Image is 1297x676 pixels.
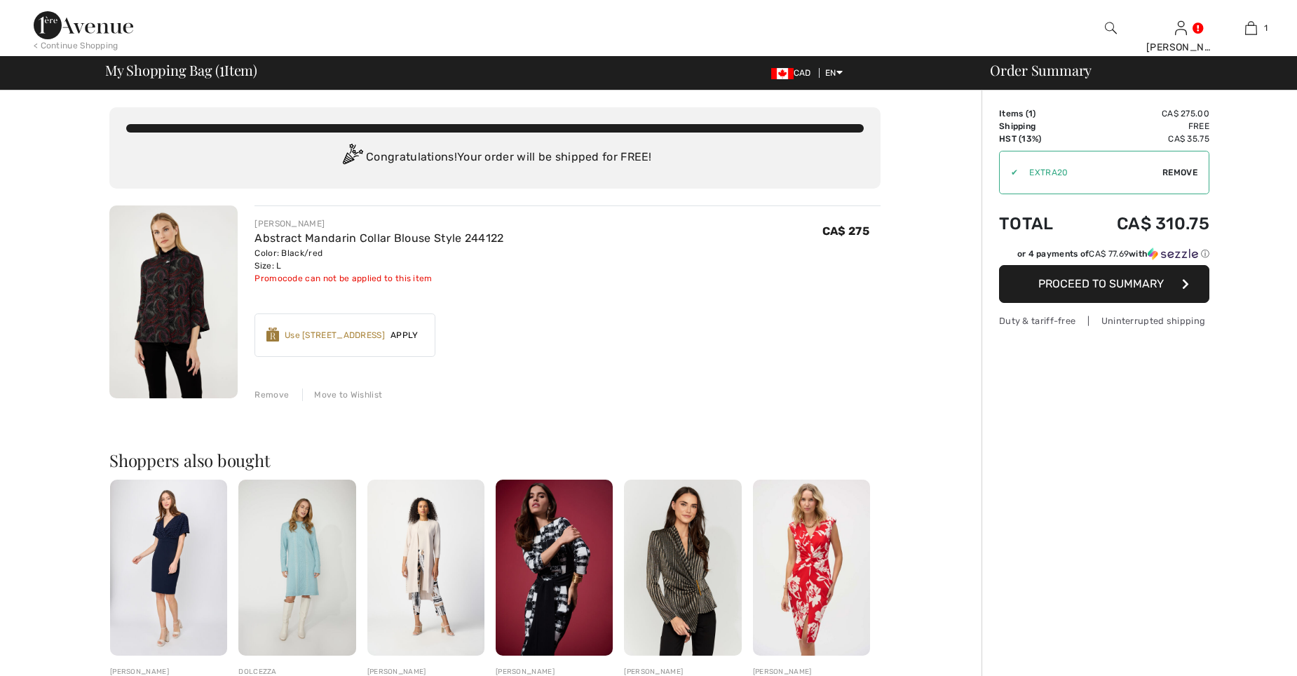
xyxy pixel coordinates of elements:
div: Use [STREET_ADDRESS] [285,329,385,342]
span: CA$ 275 [822,224,869,238]
span: CA$ 77.69 [1089,249,1129,259]
div: < Continue Shopping [34,39,118,52]
div: [PERSON_NAME] [1146,40,1215,55]
img: search the website [1105,20,1117,36]
img: My Bag [1245,20,1257,36]
div: Remove [254,388,289,401]
img: Reward-Logo.svg [266,327,279,342]
span: 1 [1028,109,1033,119]
img: 1ère Avenue [34,11,133,39]
img: Canadian Dollar [771,68,794,79]
div: Move to Wishlist [302,388,382,401]
img: My Info [1175,20,1187,36]
td: Total [999,200,1077,248]
img: Open-front Relaxed Fit Cardigan Style 222929 [367,480,484,656]
td: Items ( ) [999,107,1077,120]
div: ✔ [1000,166,1018,179]
td: Shipping [999,120,1077,133]
td: Free [1077,120,1209,133]
img: Plaid Maxi Wrap Dress Style 253289 [496,480,613,656]
button: Proceed to Summary [999,265,1209,303]
input: Promo code [1018,151,1162,194]
img: High-Neck Sweater Dress Style 75308 [238,480,355,656]
div: or 4 payments ofCA$ 77.69withSezzle Click to learn more about Sezzle [999,248,1209,265]
span: My Shopping Bag ( Item) [105,63,257,77]
div: Duty & tariff-free | Uninterrupted shipping [999,314,1209,327]
span: 1 [1264,22,1268,34]
div: or 4 payments of with [1017,248,1209,260]
a: Sign In [1175,21,1187,34]
img: Congratulation2.svg [338,144,366,172]
td: CA$ 35.75 [1077,133,1209,145]
span: 1 [219,60,224,78]
img: Floral Bodycon Dress Style 252181 [753,480,870,656]
td: CA$ 275.00 [1077,107,1209,120]
div: Color: Black/red Size: L [254,247,503,272]
span: EN [825,68,843,78]
span: Remove [1162,166,1197,179]
div: Promocode can not be applied to this item [254,272,503,285]
a: 1 [1216,20,1285,36]
a: Abstract Mandarin Collar Blouse Style 244122 [254,231,503,245]
div: Order Summary [973,63,1289,77]
span: Apply [385,329,424,342]
img: Metallic Ruched Wrap Dress Style 254251 [624,480,741,656]
span: Proceed to Summary [1038,277,1164,290]
img: Abstract Mandarin Collar Blouse Style 244122 [109,205,238,398]
td: HST (13%) [999,133,1077,145]
img: Sheath Knee-Length Dress Style 241761 [110,480,227,656]
img: Sezzle [1148,248,1198,260]
div: Congratulations! Your order will be shipped for FREE! [126,144,864,172]
span: CAD [771,68,817,78]
h2: Shoppers also bought [109,452,881,468]
td: CA$ 310.75 [1077,200,1209,248]
div: [PERSON_NAME] [254,217,503,230]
